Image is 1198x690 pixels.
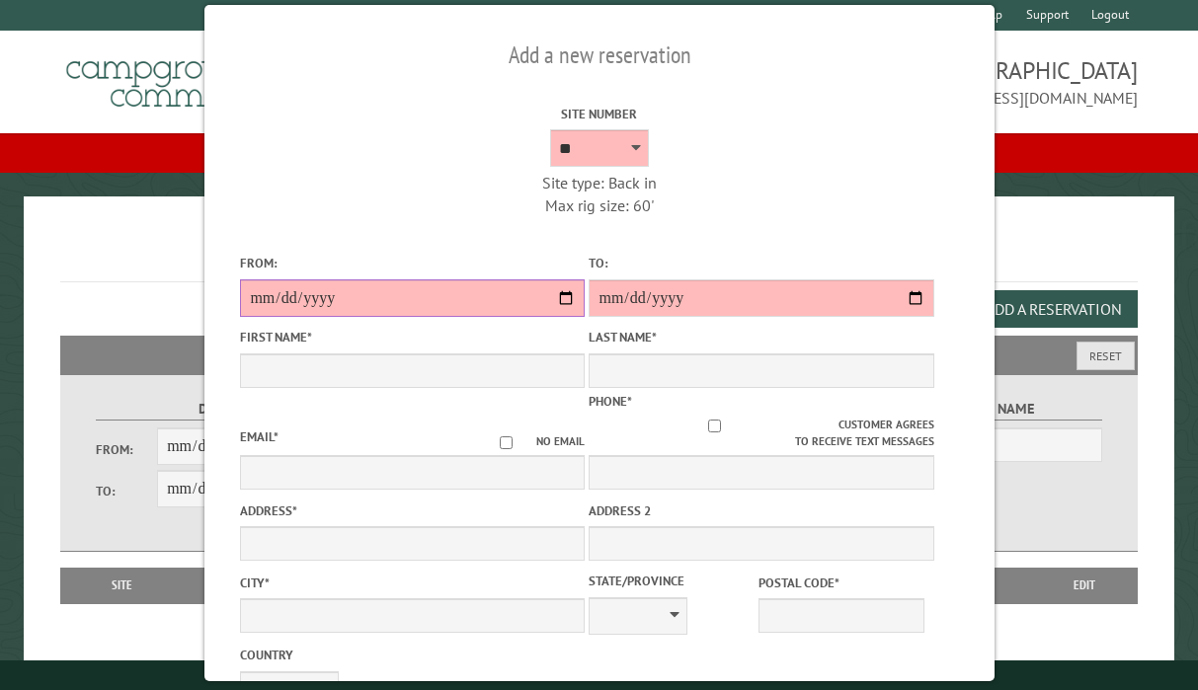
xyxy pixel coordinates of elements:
[174,568,311,603] th: Dates
[240,646,585,664] label: Country
[70,568,175,603] th: Site
[589,417,933,450] label: Customer agrees to receive text messages
[1030,568,1138,603] th: Edit
[589,393,632,410] label: Phone
[240,428,279,445] label: Email
[240,254,585,272] label: From:
[589,328,933,346] label: Last Name
[240,328,585,346] label: First Name
[240,574,585,592] label: City
[240,501,585,520] label: Address
[96,398,343,421] label: Dates
[96,482,158,500] label: To:
[591,420,839,432] input: Customer agrees to receive text messages
[1077,342,1135,370] button: Reset
[427,172,771,193] div: Site type: Back in
[60,336,1139,373] h2: Filters
[589,254,933,272] label: To:
[589,501,933,520] label: Address 2
[427,194,771,216] div: Max rig size: 60'
[969,290,1138,328] button: Add a Reservation
[427,105,771,123] label: Site Number
[476,436,536,449] input: No email
[476,433,585,450] label: No email
[589,572,755,590] label: State/Province
[240,37,958,74] h2: Add a new reservation
[60,38,307,115] img: Campground Commander
[60,228,1139,282] h1: Reservations
[759,574,924,592] label: Postal Code
[96,440,158,459] label: From:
